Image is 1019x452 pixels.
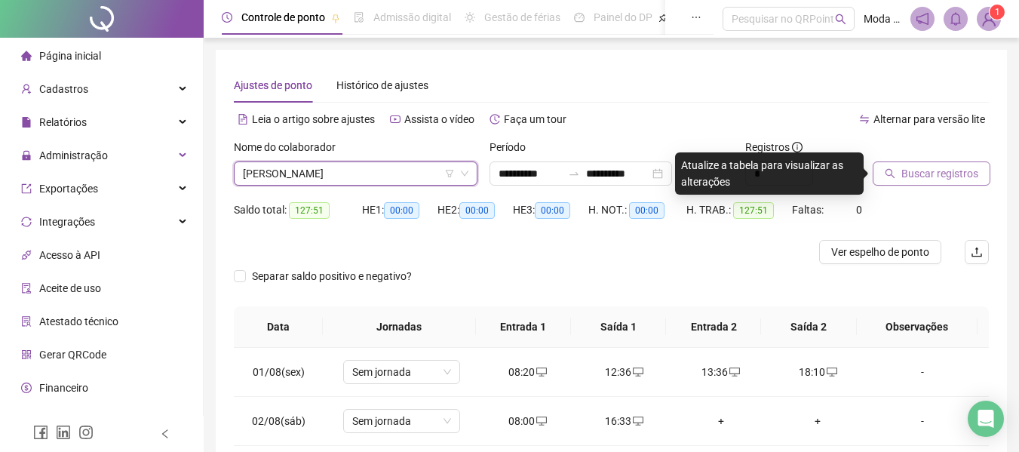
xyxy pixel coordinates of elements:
span: facebook [33,425,48,440]
span: 00:00 [459,202,495,219]
span: Administração [39,149,108,161]
span: Observações [869,318,965,335]
div: 12:36 [588,364,661,380]
span: ellipsis [691,12,701,23]
span: user-add [21,84,32,94]
span: Financeiro [39,382,88,394]
span: info-circle [792,142,803,152]
span: api [21,250,32,260]
span: Controle de ponto [241,11,325,23]
span: filter [445,169,454,178]
span: lock [21,150,32,161]
sup: Atualize o seu contato no menu Meus Dados [990,5,1005,20]
th: Saída 2 [761,306,856,348]
span: 00:00 [535,202,570,219]
span: Central de ajuda [39,415,115,427]
span: pushpin [331,14,340,23]
div: 18:10 [781,364,854,380]
div: 16:33 [588,413,661,429]
span: Sem jornada [352,361,451,383]
span: desktop [631,416,643,426]
div: - [878,413,967,429]
th: Entrada 2 [666,306,761,348]
span: Moda Mix [864,11,901,27]
span: Histórico de ajustes [336,79,428,91]
span: Admissão digital [373,11,451,23]
span: qrcode [21,349,32,360]
span: search [835,14,846,25]
span: Alternar para versão lite [873,113,985,125]
div: Open Intercom Messenger [968,401,1004,437]
span: clock-circle [222,12,232,23]
span: desktop [631,367,643,377]
span: history [490,114,500,125]
div: H. NOT.: [588,201,686,219]
div: 13:36 [685,364,757,380]
th: Entrada 1 [476,306,571,348]
span: 00:00 [384,202,419,219]
span: 127:51 [289,202,330,219]
span: Gerar QRCode [39,349,106,361]
span: dashboard [574,12,585,23]
span: 00:00 [629,202,664,219]
span: file-done [354,12,364,23]
span: Ver espelho de ponto [831,244,929,260]
span: instagram [78,425,94,440]
span: bell [949,12,962,26]
span: 1 [995,7,1000,17]
span: Exportações [39,183,98,195]
span: 0 [856,204,862,216]
span: Gestão de férias [484,11,560,23]
div: 08:00 [492,413,564,429]
span: Ajustes de ponto [234,79,312,91]
img: 20463 [978,8,1000,30]
span: down [460,169,469,178]
button: Buscar registros [873,161,990,186]
span: Faltas: [792,204,826,216]
span: Sem jornada [352,410,451,432]
span: Assista o vídeo [404,113,474,125]
div: HE 1: [362,201,437,219]
span: desktop [535,416,547,426]
span: export [21,183,32,194]
span: Cadastros [39,83,88,95]
button: Ver espelho de ponto [819,240,941,264]
span: youtube [390,114,401,125]
span: Faça um tour [504,113,566,125]
span: notification [916,12,929,26]
span: Página inicial [39,50,101,62]
th: Saída 1 [571,306,666,348]
div: HE 2: [437,201,513,219]
span: solution [21,316,32,327]
label: Nome do colaborador [234,139,345,155]
span: linkedin [56,425,71,440]
span: desktop [535,367,547,377]
span: swap [859,114,870,125]
span: desktop [728,367,740,377]
span: Separar saldo positivo e negativo? [246,268,418,284]
span: 127:51 [733,202,774,219]
div: - [878,364,967,380]
span: file-text [238,114,248,125]
span: CAROLINE DOS SANTOS MARQUES [243,162,468,185]
span: file [21,117,32,128]
span: home [21,51,32,61]
div: 08:20 [492,364,564,380]
span: pushpin [658,14,668,23]
span: Leia o artigo sobre ajustes [252,113,375,125]
span: 02/08(sáb) [252,415,305,427]
span: sun [465,12,475,23]
div: H. TRAB.: [686,201,792,219]
div: Saldo total: [234,201,362,219]
span: Integrações [39,216,95,228]
span: upload [971,246,983,258]
span: left [160,429,170,439]
span: Relatórios [39,116,87,128]
span: Registros [745,139,803,155]
div: Atualize a tabela para visualizar as alterações [675,152,864,195]
span: Painel do DP [594,11,652,23]
span: Buscar registros [901,165,978,182]
label: Período [490,139,536,155]
th: Jornadas [323,306,476,348]
th: Observações [857,306,978,348]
